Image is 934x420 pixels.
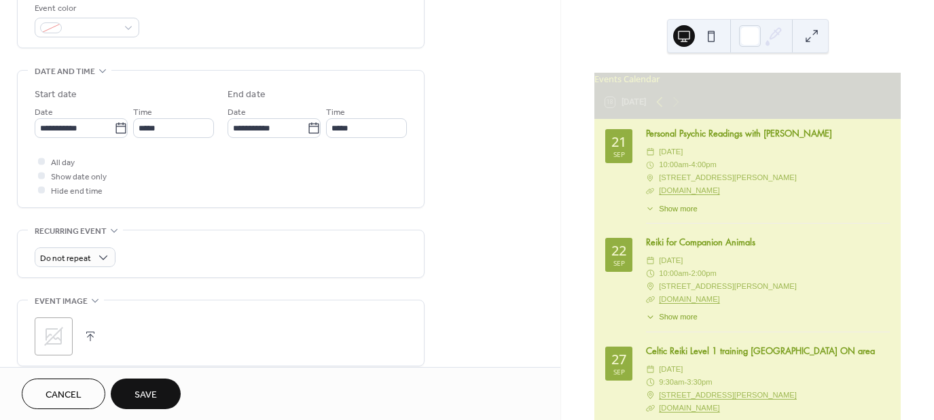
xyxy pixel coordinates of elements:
[35,294,88,309] span: Event image
[326,105,345,120] span: Time
[659,171,797,184] span: [STREET_ADDRESS][PERSON_NAME]
[646,363,655,376] div: ​
[35,1,137,16] div: Event color
[646,267,655,280] div: ​
[659,145,683,158] span: [DATE]
[611,353,626,366] div: 27
[689,158,691,171] span: -
[35,65,95,79] span: Date and time
[133,105,152,120] span: Time
[659,311,698,323] span: Show more
[646,236,755,248] a: Reiki for Companion Animals
[659,363,683,376] span: [DATE]
[659,404,720,412] a: [DOMAIN_NAME]
[646,402,655,415] div: ​
[646,254,655,267] div: ​
[687,376,712,389] span: 3:30pm
[659,203,698,215] span: Show more
[659,267,689,280] span: 10:00am
[685,376,687,389] span: -
[611,135,626,149] div: 21
[646,203,698,215] button: ​Show more
[35,105,53,120] span: Date
[659,280,797,293] span: [STREET_ADDRESS][PERSON_NAME]
[646,145,655,158] div: ​
[40,251,91,266] span: Do not repeat
[691,158,716,171] span: 4:00pm
[646,311,655,323] div: ​
[646,127,832,139] a: Personal Psychic Readings with [PERSON_NAME]
[659,376,684,389] span: 9:30am
[646,184,655,197] div: ​
[646,311,698,323] button: ​Show more
[51,156,75,170] span: All day
[611,244,626,258] div: 22
[46,388,82,402] span: Cancel
[134,388,157,402] span: Save
[51,170,107,184] span: Show date only
[228,88,266,102] div: End date
[659,295,720,303] a: [DOMAIN_NAME]
[646,293,655,306] div: ​
[646,203,655,215] div: ​
[646,171,655,184] div: ​
[689,267,691,280] span: -
[613,260,625,266] div: Sep
[613,151,625,158] div: Sep
[51,184,103,198] span: Hide end time
[594,73,901,86] div: Events Calendar
[22,379,105,409] button: Cancel
[613,368,625,375] div: Sep
[646,345,875,357] a: Celtic Reiki Level 1 training [GEOGRAPHIC_DATA] ON area
[659,186,720,194] a: [DOMAIN_NAME]
[646,280,655,293] div: ​
[659,158,689,171] span: 10:00am
[646,389,655,402] div: ​
[659,389,797,402] a: [STREET_ADDRESS][PERSON_NAME]
[228,105,246,120] span: Date
[646,158,655,171] div: ​
[35,88,77,102] div: Start date
[646,376,655,389] div: ​
[111,379,181,409] button: Save
[691,267,716,280] span: 2:00pm
[35,317,73,355] div: ;
[659,254,683,267] span: [DATE]
[35,224,107,239] span: Recurring event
